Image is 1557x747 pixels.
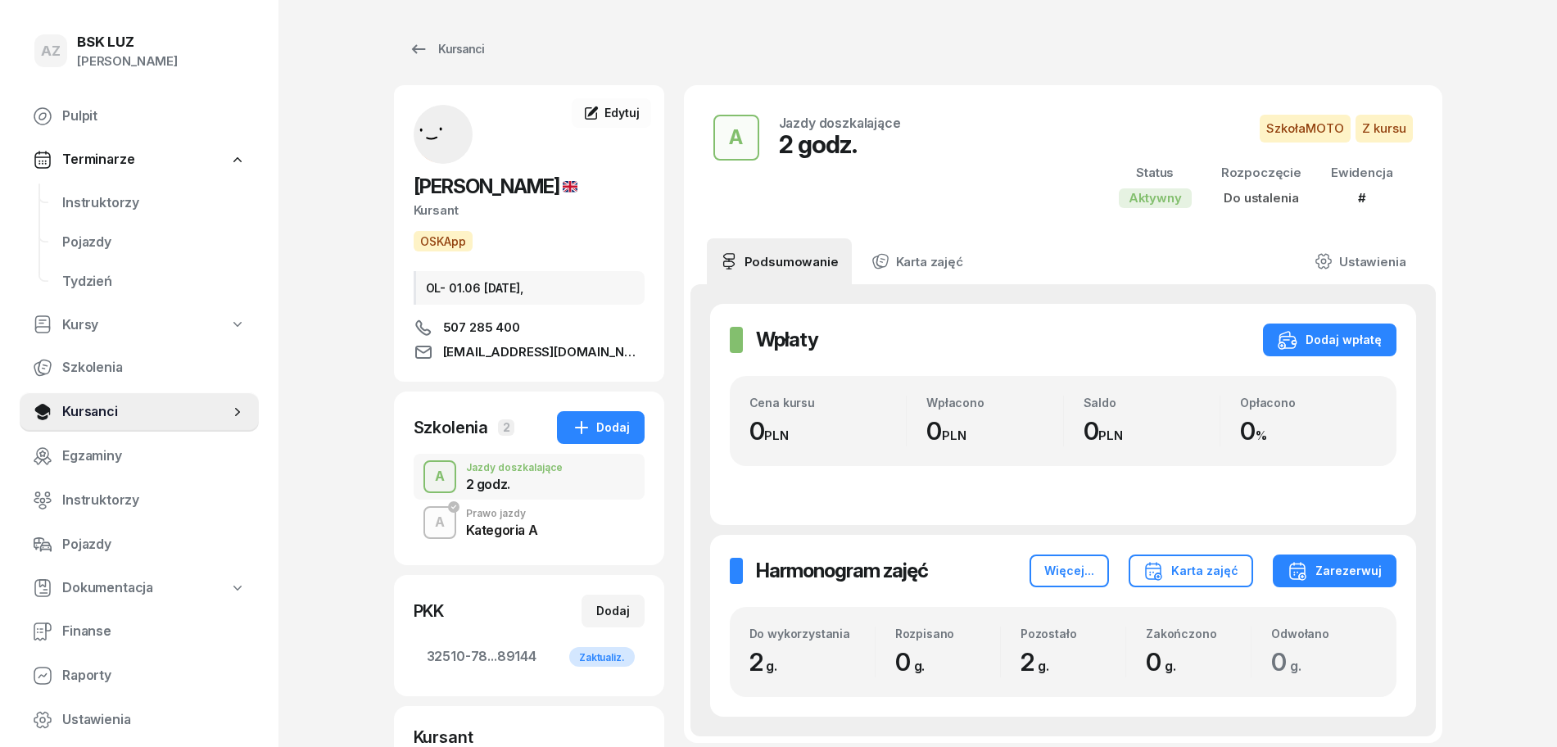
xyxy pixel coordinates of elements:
[62,357,246,378] span: Szkolenia
[62,106,246,127] span: Pulpit
[423,506,456,539] button: A
[62,709,246,731] span: Ustawienia
[1271,627,1376,641] div: Odwołano
[414,416,489,439] div: Szkolenia
[428,463,451,491] div: A
[62,232,246,253] span: Pojazdy
[1331,162,1393,183] div: Ewidencja
[764,428,789,443] small: PLN
[20,525,259,564] a: Pojazdy
[1084,416,1220,446] div: 0
[596,601,630,621] div: Dodaj
[1240,396,1377,410] div: Opłacono
[926,396,1063,410] div: Wpłacono
[572,98,650,128] a: Edytuj
[1146,627,1251,641] div: Zakończono
[414,271,645,305] div: OL- 01.06 [DATE],
[1221,162,1301,183] div: Rozpoczęcie
[20,392,259,432] a: Kursanci
[1273,555,1396,587] button: Zarezerwuj
[569,647,634,667] div: Zaktualiz.
[1278,330,1382,350] div: Dodaj wpłatę
[1224,190,1298,206] span: Do ustalenia
[20,348,259,387] a: Szkolenia
[77,35,178,49] div: BSK LUZ
[572,418,630,437] div: Dodaj
[858,238,976,284] a: Karta zajęć
[394,33,499,66] a: Kursanci
[756,558,928,584] h2: Harmonogram zajęć
[1256,428,1267,443] small: %
[1165,658,1176,674] small: g.
[62,490,246,511] span: Instruktorzy
[1038,658,1049,674] small: g.
[749,396,907,410] div: Cena kursu
[443,318,520,337] span: 507 285 400
[62,446,246,467] span: Egzaminy
[62,621,246,642] span: Finanse
[582,595,645,627] button: Dodaj
[1146,647,1184,677] span: 0
[1119,188,1192,208] div: Aktywny
[1358,190,1366,206] span: #
[1084,396,1220,410] div: Saldo
[466,509,538,518] div: Prawo jazdy
[1271,647,1310,677] span: 0
[414,200,645,221] div: Kursant
[20,700,259,740] a: Ustawienia
[713,115,759,161] button: A
[749,647,786,677] span: 2
[749,627,875,641] div: Do wykorzystania
[1021,647,1057,677] span: 2
[77,51,178,72] div: [PERSON_NAME]
[1030,555,1109,587] button: Więcej...
[20,481,259,520] a: Instruktorzy
[20,306,259,344] a: Kursy
[466,463,563,473] div: Jazdy doszkalające
[41,44,61,58] span: AZ
[414,231,473,251] button: OSKApp
[423,460,456,493] button: A
[1119,162,1192,183] div: Status
[1356,115,1413,143] span: Z kursu
[1021,627,1125,641] div: Pozostało
[414,342,645,362] a: [EMAIL_ADDRESS][DOMAIN_NAME]
[779,116,901,129] div: Jazdy doszkalające
[498,419,514,436] span: 2
[604,106,639,120] span: Edytuj
[62,534,246,555] span: Pojazdy
[1044,561,1094,581] div: Więcej...
[914,658,926,674] small: g.
[20,437,259,476] a: Egzaminy
[707,238,852,284] a: Podsumowanie
[49,183,259,223] a: Instruktorzy
[1263,324,1396,356] button: Dodaj wpłatę
[756,327,818,353] h2: Wpłaty
[62,665,246,686] span: Raporty
[428,509,451,536] div: A
[1143,561,1238,581] div: Karta zajęć
[722,121,749,154] div: A
[557,411,645,444] button: Dodaj
[20,97,259,136] a: Pulpit
[414,500,645,546] button: APrawo jazdyKategoria A
[895,627,1000,641] div: Rozpisano
[62,149,134,170] span: Terminarze
[766,658,777,674] small: g.
[1301,238,1419,284] a: Ustawienia
[20,141,259,179] a: Terminarze
[414,174,578,198] span: [PERSON_NAME]
[443,342,645,362] span: [EMAIL_ADDRESS][DOMAIN_NAME]
[62,315,98,336] span: Kursy
[1098,428,1123,443] small: PLN
[749,416,907,446] div: 0
[466,523,538,536] div: Kategoria A
[1290,658,1301,674] small: g.
[20,612,259,651] a: Finanse
[414,454,645,500] button: AJazdy doszkalające2 godz.
[1129,555,1253,587] button: Karta zajęć
[409,39,484,59] div: Kursanci
[414,318,645,337] a: 507 285 400
[49,223,259,262] a: Pojazdy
